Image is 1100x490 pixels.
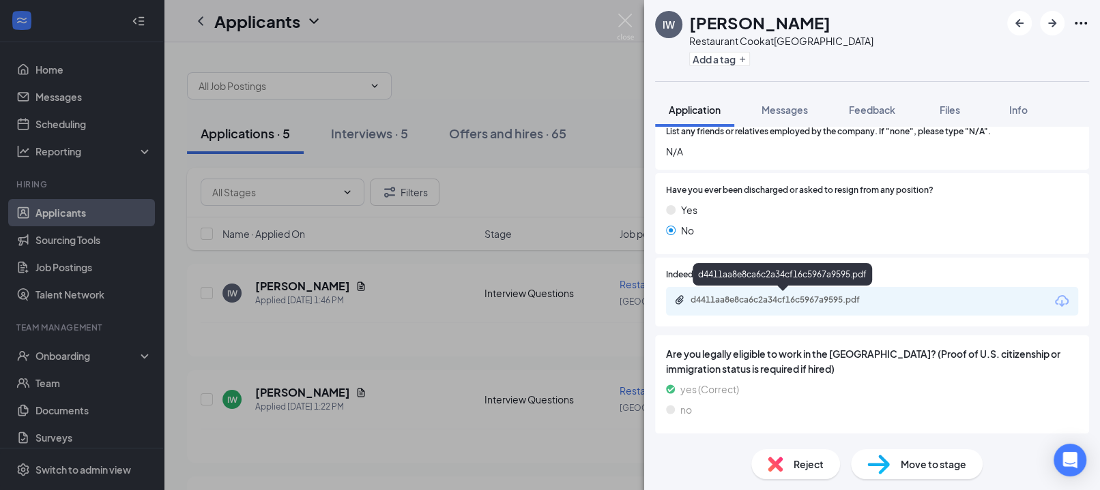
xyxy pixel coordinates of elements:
span: Application [669,104,721,116]
span: no [680,402,692,417]
span: List any friends or relatives employed by the company. If "none", please type "N/A". [666,125,991,138]
div: d4411aa8e8ca6c2a34cf16c5967a9595.pdf [693,263,872,286]
span: Reject [794,457,824,472]
span: yes (Correct) [680,382,739,397]
button: ArrowLeftNew [1007,11,1032,35]
span: Are you legally eligible to work in the [GEOGRAPHIC_DATA]? (Proof of U.S. citizenship or immigrat... [666,346,1078,376]
span: Yes [681,202,697,217]
span: Move to stage [901,457,966,472]
svg: Paperclip [674,294,685,305]
span: No [681,223,694,238]
svg: Plus [738,55,747,63]
div: Open Intercom Messenger [1054,444,1086,476]
h1: [PERSON_NAME] [689,11,830,34]
div: Restaurant Cook at [GEOGRAPHIC_DATA] [689,34,873,48]
button: PlusAdd a tag [689,52,750,66]
svg: Ellipses [1073,15,1089,31]
span: Feedback [849,104,895,116]
a: Paperclipd4411aa8e8ca6c2a34cf16c5967a9595.pdf [674,294,895,307]
div: d4411aa8e8ca6c2a34cf16c5967a9595.pdf [691,294,882,305]
span: Info [1009,104,1028,116]
button: ArrowRight [1040,11,1065,35]
div: IW [663,18,675,31]
span: Indeed Resume [666,269,726,281]
svg: ArrowRight [1044,15,1060,31]
svg: Download [1054,293,1070,309]
span: Messages [762,104,808,116]
span: Have you ever been discharged or asked to resign from any position? [666,184,933,197]
span: N/A [666,144,1078,159]
svg: ArrowLeftNew [1011,15,1028,31]
span: Files [940,104,960,116]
